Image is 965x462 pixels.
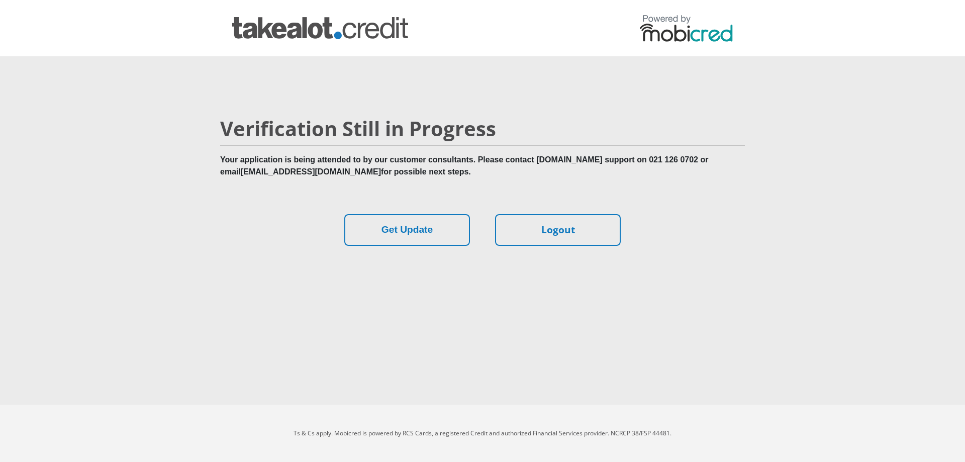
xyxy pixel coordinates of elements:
a: Logout [495,214,621,246]
img: powered by mobicred logo [640,15,733,42]
img: takealot_credit logo [232,17,408,39]
b: Your application is being attended to by our customer consultants. Please contact [DOMAIN_NAME] s... [220,155,708,176]
h2: Verification Still in Progress [220,117,745,141]
p: Ts & Cs apply. Mobicred is powered by RCS Cards, a registered Credit and authorized Financial Ser... [204,429,761,438]
button: Get Update [344,214,470,246]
